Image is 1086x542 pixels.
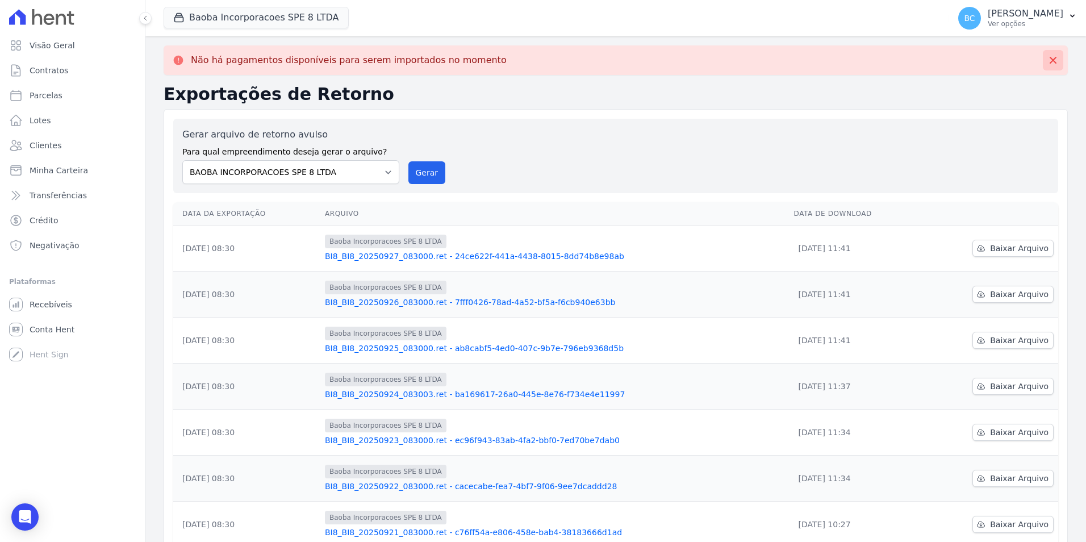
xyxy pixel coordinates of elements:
span: Baixar Arquivo [990,289,1049,300]
span: Baixar Arquivo [990,519,1049,530]
span: Visão Geral [30,40,75,51]
label: Para qual empreendimento deseja gerar o arquivo? [182,141,399,158]
span: Baoba Incorporacoes SPE 8 LTDA [325,373,446,386]
span: Baoba Incorporacoes SPE 8 LTDA [325,511,446,524]
span: Contratos [30,65,68,76]
th: Arquivo [320,202,790,226]
a: Contratos [5,59,140,82]
span: Baixar Arquivo [990,381,1049,392]
td: [DATE] 08:30 [173,226,320,272]
span: BC [964,14,975,22]
span: Negativação [30,240,80,251]
a: BI8_BI8_20250924_083003.ret - ba169617-26a0-445e-8e76-f734e4e11997 [325,389,785,400]
a: Baixar Arquivo [972,470,1054,487]
span: Transferências [30,190,87,201]
span: Baixar Arquivo [990,427,1049,438]
label: Gerar arquivo de retorno avulso [182,128,399,141]
p: [PERSON_NAME] [988,8,1063,19]
td: [DATE] 11:37 [790,364,922,410]
a: BI8_BI8_20250925_083000.ret - ab8cabf5-4ed0-407c-9b7e-796eb9368d5b [325,343,785,354]
span: Clientes [30,140,61,151]
a: BI8_BI8_20250926_083000.ret - 7fff0426-78ad-4a52-bf5a-f6cb940e63bb [325,297,785,308]
span: Crédito [30,215,59,226]
a: Lotes [5,109,140,132]
td: [DATE] 08:30 [173,272,320,318]
a: Parcelas [5,84,140,107]
div: Plataformas [9,275,136,289]
td: [DATE] 08:30 [173,456,320,502]
td: [DATE] 11:34 [790,456,922,502]
a: Clientes [5,134,140,157]
td: [DATE] 11:41 [790,272,922,318]
a: Baixar Arquivo [972,378,1054,395]
span: Baoba Incorporacoes SPE 8 LTDA [325,327,446,340]
a: Conta Hent [5,318,140,341]
a: Baixar Arquivo [972,332,1054,349]
a: BI8_BI8_20250927_083000.ret - 24ce622f-441a-4438-8015-8dd74b8e98ab [325,251,785,262]
a: Baixar Arquivo [972,516,1054,533]
span: Baoba Incorporacoes SPE 8 LTDA [325,419,446,432]
button: Gerar [408,161,446,184]
td: [DATE] 08:30 [173,364,320,410]
td: [DATE] 11:41 [790,226,922,272]
span: Baixar Arquivo [990,243,1049,254]
span: Baixar Arquivo [990,335,1049,346]
th: Data da Exportação [173,202,320,226]
span: Baoba Incorporacoes SPE 8 LTDA [325,465,446,478]
span: Conta Hent [30,324,74,335]
td: [DATE] 11:41 [790,318,922,364]
div: Open Intercom Messenger [11,503,39,531]
button: BC [PERSON_NAME] Ver opções [949,2,1086,34]
a: BI8_BI8_20250923_083000.ret - ec96f943-83ab-4fa2-bbf0-7ed70be7dab0 [325,435,785,446]
td: [DATE] 08:30 [173,318,320,364]
span: Parcelas [30,90,62,101]
a: Transferências [5,184,140,207]
p: Não há pagamentos disponíveis para serem importados no momento [191,55,507,66]
a: Negativação [5,234,140,257]
td: [DATE] 08:30 [173,410,320,456]
a: Minha Carteira [5,159,140,182]
a: Baixar Arquivo [972,424,1054,441]
a: Baixar Arquivo [972,240,1054,257]
span: Recebíveis [30,299,72,310]
td: [DATE] 11:34 [790,410,922,456]
a: Crédito [5,209,140,232]
span: Minha Carteira [30,165,88,176]
span: Baoba Incorporacoes SPE 8 LTDA [325,281,446,294]
a: BI8_BI8_20250921_083000.ret - c76ff54a-e806-458e-bab4-38183666d1ad [325,527,785,538]
h2: Exportações de Retorno [164,84,1068,105]
a: BI8_BI8_20250922_083000.ret - cacecabe-fea7-4bf7-9f06-9ee7dcaddd28 [325,481,785,492]
span: Baoba Incorporacoes SPE 8 LTDA [325,235,446,248]
span: Lotes [30,115,51,126]
th: Data de Download [790,202,922,226]
a: Recebíveis [5,293,140,316]
p: Ver opções [988,19,1063,28]
span: Baixar Arquivo [990,473,1049,484]
button: Baoba Incorporacoes SPE 8 LTDA [164,7,349,28]
a: Visão Geral [5,34,140,57]
a: Baixar Arquivo [972,286,1054,303]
